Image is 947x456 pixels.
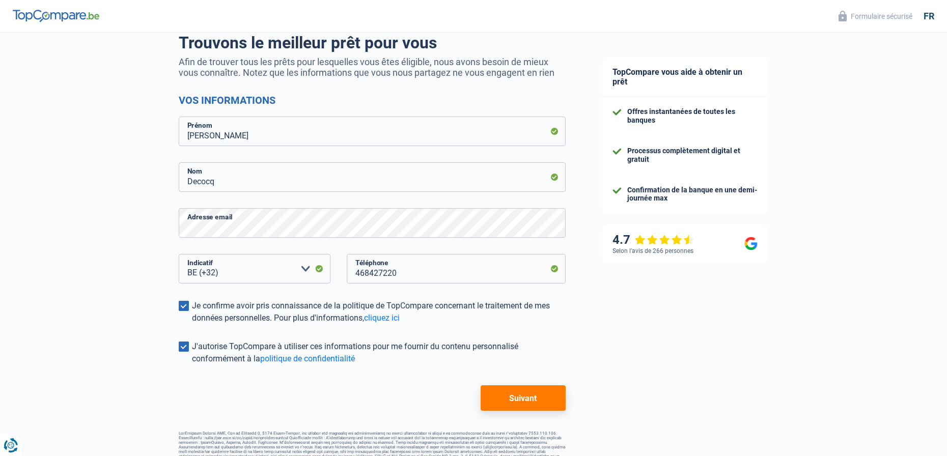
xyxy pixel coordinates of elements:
div: Je confirme avoir pris connaissance de la politique de TopCompare concernant le traitement de mes... [192,300,566,324]
div: Processus complètement digital et gratuit [627,147,758,164]
div: 4.7 [612,233,694,247]
input: 401020304 [347,254,566,283]
div: TopCompare vous aide à obtenir un prêt [602,57,768,97]
button: Formulaire sécurisé [832,8,918,24]
div: Confirmation de la banque en une demi-journée max [627,186,758,203]
div: Selon l’avis de 266 personnes [612,247,693,254]
a: cliquez ici [364,313,400,323]
a: politique de confidentialité [260,354,355,363]
div: J'autorise TopCompare à utiliser ces informations pour me fournir du contenu personnalisé conform... [192,340,566,365]
img: TopCompare Logo [13,10,99,22]
h2: Vos informations [179,94,566,106]
div: fr [924,11,934,22]
p: Afin de trouver tous les prêts pour lesquelles vous êtes éligible, nous avons besoin de mieux vou... [179,56,566,78]
div: Offres instantanées de toutes les banques [627,107,758,125]
h1: Trouvons le meilleur prêt pour vous [179,33,566,52]
button: Suivant [481,385,566,411]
